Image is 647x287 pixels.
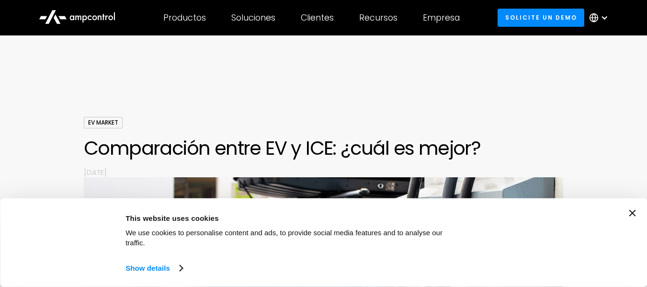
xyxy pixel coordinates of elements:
[629,210,636,217] button: Close banner
[359,12,397,23] div: Recursos
[84,117,123,128] div: EV Market
[423,12,460,23] div: Empresa
[498,9,584,26] a: Solicite un demo
[84,167,563,177] p: [DATE]
[84,137,563,160] h1: Comparación entre EV y ICE: ¿cuál es mejor?
[231,12,275,23] div: Soluciones
[163,12,206,23] div: Productos
[125,261,182,276] a: Show details
[474,210,611,238] button: Okay
[301,12,334,23] div: Clientes
[125,212,463,224] div: This website uses cookies
[125,229,443,247] span: We use cookies to personalise content and ads, to provide social media features and to analyse ou...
